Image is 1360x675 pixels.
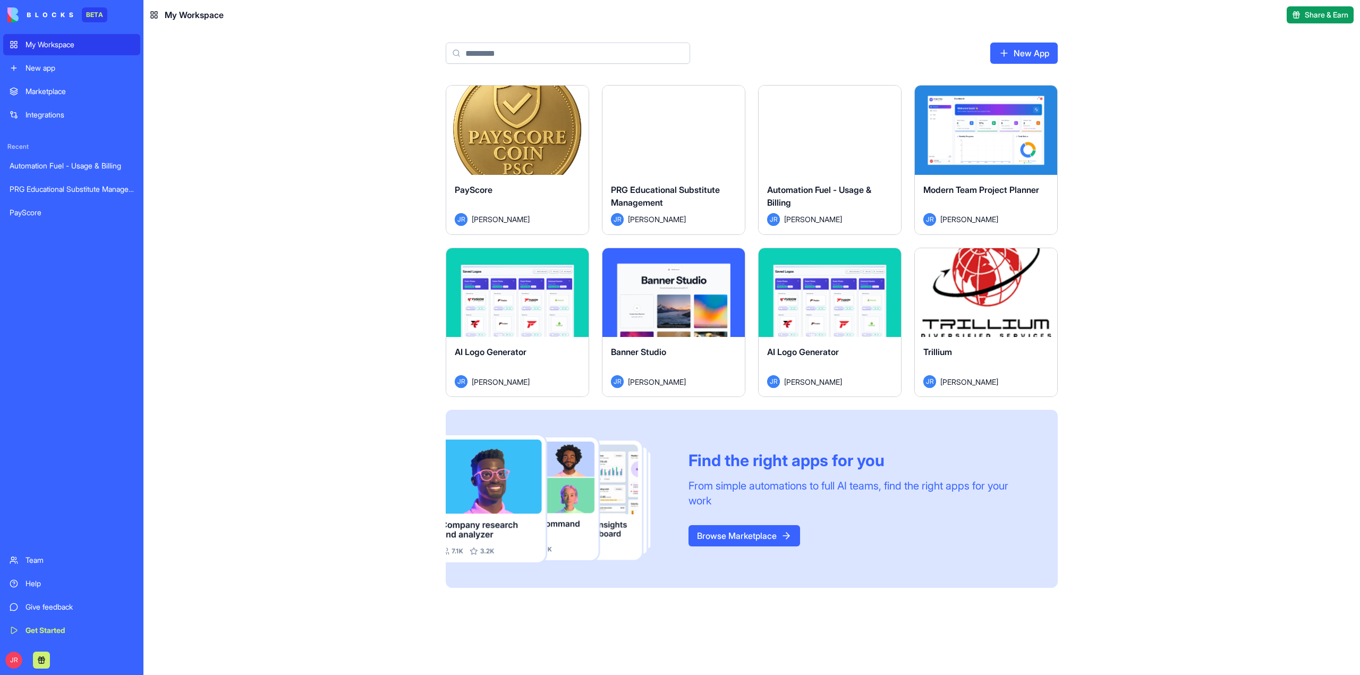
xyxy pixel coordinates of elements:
[25,578,134,589] div: Help
[455,184,492,195] span: PayScore
[82,7,107,22] div: BETA
[3,57,140,79] a: New app
[10,207,134,218] div: PayScore
[767,347,839,357] span: AI Logo Generator
[1287,6,1354,23] button: Share & Earn
[472,376,530,387] span: [PERSON_NAME]
[472,214,530,225] span: [PERSON_NAME]
[25,39,134,50] div: My Workspace
[784,214,842,225] span: [PERSON_NAME]
[628,214,686,225] span: [PERSON_NAME]
[688,478,1032,508] div: From simple automations to full AI teams, find the right apps for your work
[3,34,140,55] a: My Workspace
[7,7,73,22] img: logo
[10,161,134,171] div: Automation Fuel - Usage & Billing
[455,347,526,357] span: AI Logo Generator
[923,347,952,357] span: Trillium
[990,43,1058,64] a: New App
[3,142,140,151] span: Recent
[3,179,140,200] a: PRG Educational Substitute Management
[784,376,842,387] span: [PERSON_NAME]
[758,85,902,235] a: Automation Fuel - Usage & BillingJR[PERSON_NAME]
[25,602,134,612] div: Give feedback
[602,85,745,235] a: PRG Educational Substitute ManagementJR[PERSON_NAME]
[3,104,140,125] a: Integrations
[3,81,140,102] a: Marketplace
[446,85,589,235] a: PayScoreJR[PERSON_NAME]
[165,9,224,21] span: My Workspace
[25,625,134,636] div: Get Started
[446,435,671,562] img: Frame_181_egmpey.png
[688,525,800,546] a: Browse Marketplace
[25,63,134,73] div: New app
[611,184,720,208] span: PRG Educational Substitute Management
[3,620,140,641] a: Get Started
[3,155,140,176] a: Automation Fuel - Usage & Billing
[602,248,745,398] a: Banner StudioJR[PERSON_NAME]
[25,86,134,97] div: Marketplace
[10,184,134,195] div: PRG Educational Substitute Management
[767,213,780,226] span: JR
[25,555,134,566] div: Team
[940,214,998,225] span: [PERSON_NAME]
[3,596,140,618] a: Give feedback
[628,376,686,387] span: [PERSON_NAME]
[5,652,22,669] span: JR
[3,202,140,223] a: PayScore
[688,451,1032,470] div: Find the right apps for you
[767,375,780,388] span: JR
[923,375,936,388] span: JR
[1305,10,1348,20] span: Share & Earn
[758,248,902,398] a: AI Logo GeneratorJR[PERSON_NAME]
[3,550,140,571] a: Team
[3,573,140,594] a: Help
[25,109,134,120] div: Integrations
[455,213,467,226] span: JR
[767,184,871,208] span: Automation Fuel - Usage & Billing
[940,376,998,387] span: [PERSON_NAME]
[914,248,1058,398] a: TrilliumJR[PERSON_NAME]
[914,85,1058,235] a: Modern Team Project PlannerJR[PERSON_NAME]
[455,375,467,388] span: JR
[611,347,666,357] span: Banner Studio
[446,248,589,398] a: AI Logo GeneratorJR[PERSON_NAME]
[923,213,936,226] span: JR
[7,7,107,22] a: BETA
[611,375,624,388] span: JR
[611,213,624,226] span: JR
[923,184,1039,195] span: Modern Team Project Planner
